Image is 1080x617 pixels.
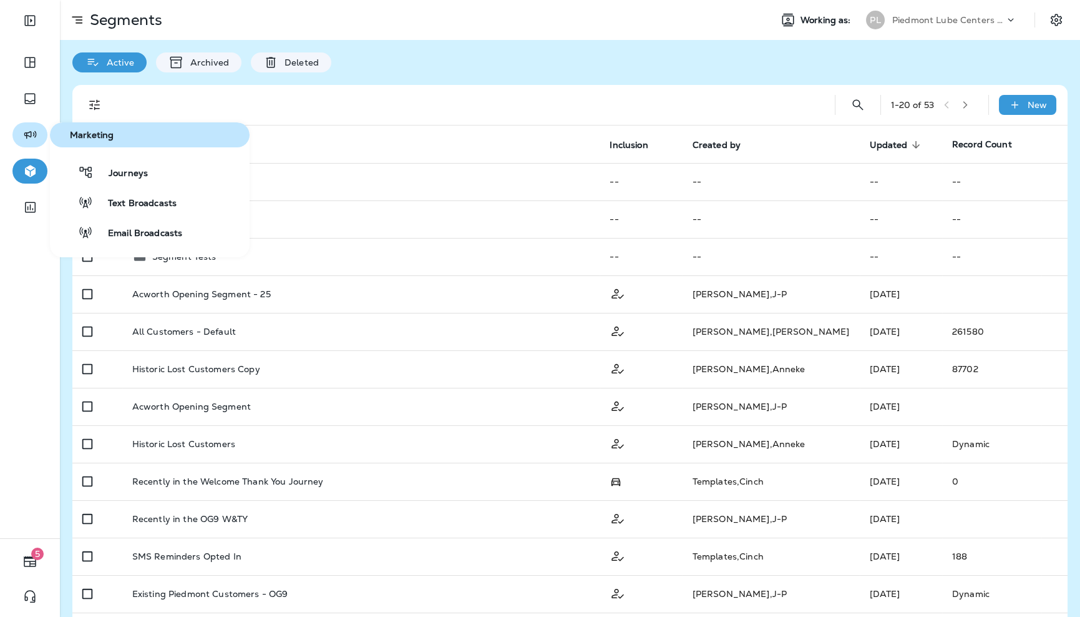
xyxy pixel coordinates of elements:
[610,475,622,486] span: Possession
[942,463,1068,500] td: 0
[132,476,324,486] p: Recently in the Welcome Thank You Journey
[942,575,1068,613] td: Dynamic
[100,57,134,67] p: Active
[942,313,1068,350] td: 261580
[132,289,271,299] p: Acworth Opening Segment - 25
[860,275,942,313] td: [DATE]
[12,8,47,33] button: Expand Sidebar
[600,163,682,200] td: --
[610,325,626,336] span: Customer Only
[93,198,177,210] span: Text Broadcasts
[610,287,626,299] span: Customer Only
[132,364,260,374] p: Historic Lost Customers Copy
[152,252,216,262] p: Segment Tests
[610,437,626,448] span: Customer Only
[600,200,682,238] td: --
[683,500,860,538] td: [PERSON_NAME] , J-P
[132,551,241,561] p: SMS Reminders Opted In
[1045,9,1068,31] button: Settings
[870,140,908,151] span: Updated
[860,463,942,500] td: [DATE]
[693,140,741,151] span: Created by
[82,92,107,117] button: Filters
[891,100,934,110] div: 1 - 20 of 53
[683,575,860,613] td: [PERSON_NAME] , J-P
[952,139,1012,150] span: Record Count
[600,238,682,275] td: --
[683,313,860,350] td: [PERSON_NAME] , [PERSON_NAME]
[610,140,648,151] span: Inclusion
[50,190,250,215] button: Text Broadcasts
[860,575,942,613] td: [DATE]
[610,362,626,373] span: Customer Only
[683,463,860,500] td: Templates , Cinch
[610,550,626,561] span: Customer Only
[132,439,235,449] p: Historic Lost Customers
[860,500,942,538] td: [DATE]
[845,92,870,117] button: Search Segments
[132,327,236,337] p: All Customers - Default
[683,275,860,313] td: [PERSON_NAME] , J-P
[942,425,1068,463] td: Dynamic
[132,402,251,412] p: Acworth Opening Segment
[683,238,860,275] td: --
[683,163,860,200] td: --
[860,425,942,463] td: [DATE]
[683,388,860,425] td: [PERSON_NAME] , J-P
[94,168,148,180] span: Journeys
[860,388,942,425] td: [DATE]
[860,238,942,275] td: --
[800,15,854,26] span: Working as:
[50,220,250,245] button: Email Broadcasts
[942,238,1068,275] td: --
[892,15,1005,25] p: Piedmont Lube Centers LLC
[31,548,44,560] span: 5
[683,350,860,388] td: [PERSON_NAME] , Anneke
[866,11,885,29] div: PL
[942,163,1068,200] td: --
[1028,100,1047,110] p: New
[942,200,1068,238] td: --
[132,589,288,599] p: Existing Piedmont Customers - OG9
[942,538,1068,575] td: 188
[93,228,182,240] span: Email Broadcasts
[184,57,229,67] p: Archived
[132,514,248,524] p: Recently in the OG9 W&TY
[55,130,245,141] span: Marketing
[860,313,942,350] td: [DATE]
[683,538,860,575] td: Templates , Cinch
[50,122,250,147] button: Marketing
[610,587,626,598] span: Customer Only
[683,200,860,238] td: --
[860,538,942,575] td: [DATE]
[860,163,942,200] td: --
[278,57,319,67] p: Deleted
[860,200,942,238] td: --
[610,400,626,411] span: Customer Only
[85,11,162,29] p: Segments
[683,425,860,463] td: [PERSON_NAME] , Anneke
[610,512,626,523] span: Customer Only
[50,160,250,185] button: Journeys
[942,350,1068,388] td: 87702
[860,350,942,388] td: [DATE]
